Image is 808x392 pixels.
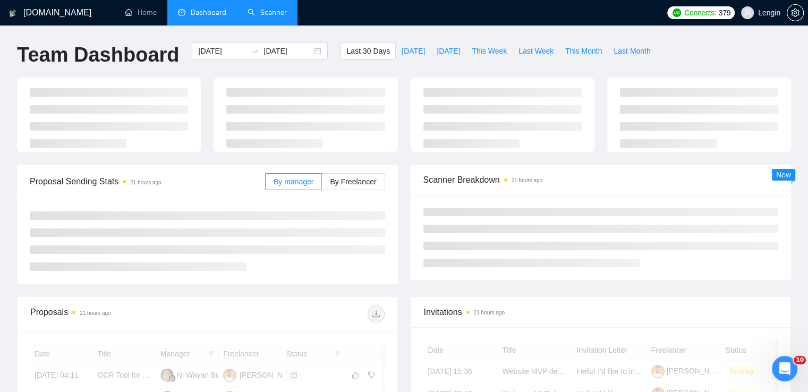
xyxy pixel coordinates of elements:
[608,42,656,59] button: Last Month
[474,310,505,316] time: 21 hours ago
[423,173,779,186] span: Scanner Breakdown
[251,47,259,55] span: to
[346,45,390,57] span: Last 30 Days
[518,45,554,57] span: Last Week
[513,42,559,59] button: Last Week
[130,180,161,185] time: 21 hours ago
[424,305,778,319] span: Invitations
[794,356,806,364] span: 10
[772,356,797,381] iframe: Intercom live chat
[341,42,396,59] button: Last 30 Days
[559,42,608,59] button: This Month
[472,45,507,57] span: This Week
[565,45,602,57] span: This Month
[17,42,179,67] h1: Team Dashboard
[787,8,803,17] span: setting
[437,45,460,57] span: [DATE]
[80,310,110,316] time: 21 hours ago
[178,8,185,16] span: dashboard
[330,177,376,186] span: By Freelancer
[744,9,751,16] span: user
[431,42,466,59] button: [DATE]
[198,45,246,57] input: Start date
[614,45,650,57] span: Last Month
[30,175,265,188] span: Proposal Sending Stats
[787,8,804,17] a: setting
[30,305,207,322] div: Proposals
[9,5,16,22] img: logo
[787,4,804,21] button: setting
[684,7,716,19] span: Connects:
[512,177,542,183] time: 21 hours ago
[718,7,730,19] span: 379
[251,47,259,55] span: swap-right
[274,177,313,186] span: By manager
[673,8,681,17] img: upwork-logo.png
[466,42,513,59] button: This Week
[248,8,287,17] a: searchScanner
[125,8,157,17] a: homeHome
[396,42,431,59] button: [DATE]
[776,171,791,179] span: New
[263,45,312,57] input: End date
[191,8,226,17] span: Dashboard
[402,45,425,57] span: [DATE]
